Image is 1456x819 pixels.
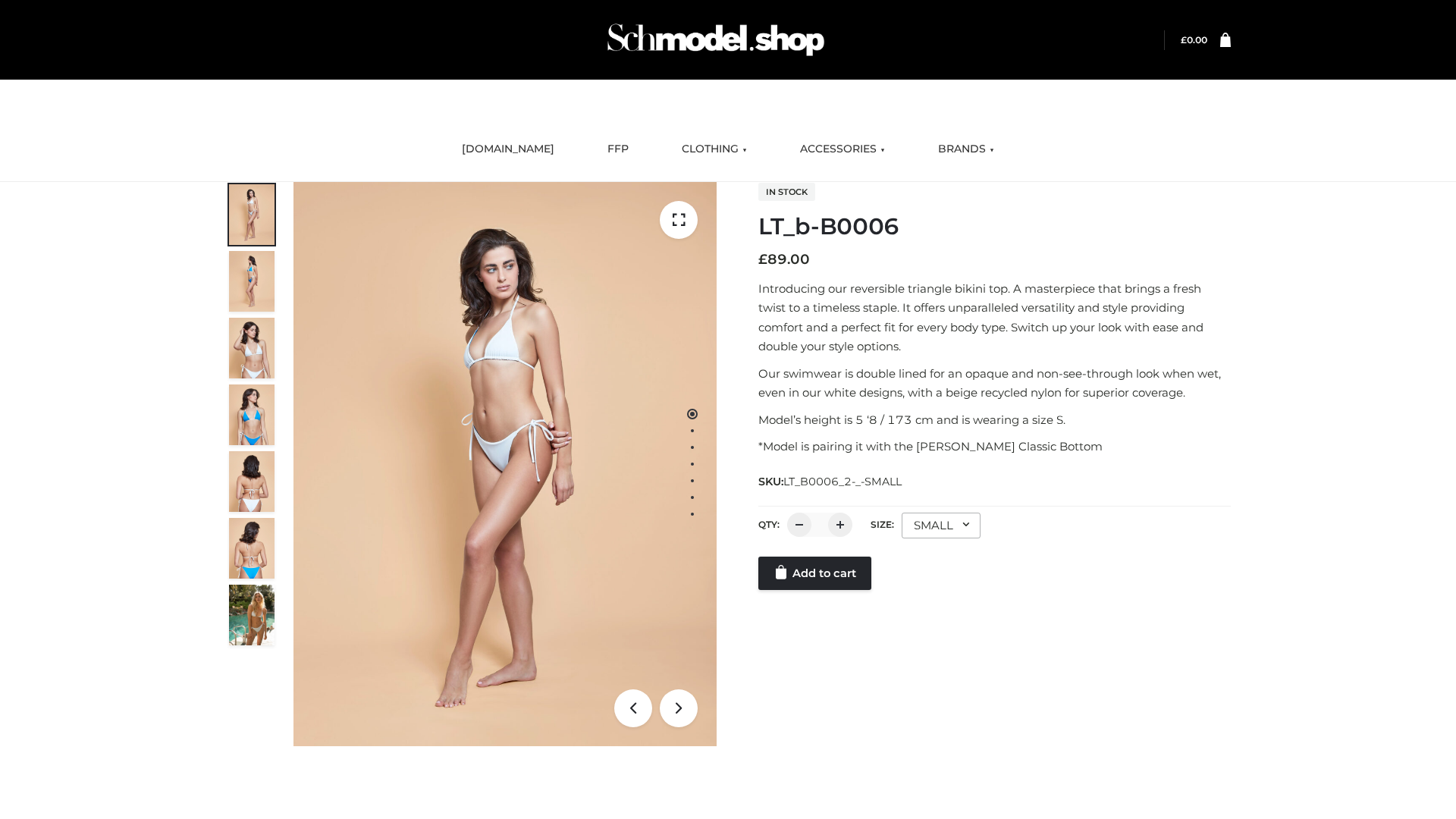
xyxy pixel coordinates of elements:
a: CLOTHING [670,133,758,166]
p: *Model is pairing it with the [PERSON_NAME] Classic Bottom [758,437,1231,457]
img: ArielClassicBikiniTop_CloudNine_AzureSky_OW114ECO_2-scaled.jpg [229,251,275,312]
span: £ [758,251,767,268]
label: QTY: [758,519,780,530]
a: Add to cart [758,557,871,590]
bdi: 0.00 [1181,34,1207,45]
label: Size: [871,519,894,530]
span: £ [1181,34,1187,45]
img: Arieltop_CloudNine_AzureSky2.jpg [229,585,275,645]
a: [DOMAIN_NAME] [450,133,566,166]
img: ArielClassicBikiniTop_CloudNine_AzureSky_OW114ECO_1-scaled.jpg [229,184,275,245]
span: SKU: [758,472,903,491]
a: £0.00 [1181,34,1207,45]
a: BRANDS [927,133,1006,166]
bdi: 89.00 [758,251,810,268]
p: Model’s height is 5 ‘8 / 173 cm and is wearing a size S. [758,410,1231,430]
img: ArielClassicBikiniTop_CloudNine_AzureSky_OW114ECO_3-scaled.jpg [229,318,275,378]
img: ArielClassicBikiniTop_CloudNine_AzureSky_OW114ECO_1 [293,182,717,746]
img: Schmodel Admin 964 [602,10,830,70]
a: FFP [596,133,640,166]
div: SMALL [902,513,981,538]
p: Introducing our reversible triangle bikini top. A masterpiece that brings a fresh twist to a time... [758,279,1231,356]
a: ACCESSORIES [789,133,896,166]
span: LT_B0006_2-_-SMALL [783,475,902,488]
img: ArielClassicBikiniTop_CloudNine_AzureSky_OW114ECO_7-scaled.jpg [229,451,275,512]
img: ArielClassicBikiniTop_CloudNine_AzureSky_OW114ECO_8-scaled.jpg [229,518,275,579]
p: Our swimwear is double lined for an opaque and non-see-through look when wet, even in our white d... [758,364,1231,403]
h1: LT_b-B0006 [758,213,1231,240]
img: ArielClassicBikiniTop_CloudNine_AzureSky_OW114ECO_4-scaled.jpg [229,384,275,445]
span: In stock [758,183,815,201]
